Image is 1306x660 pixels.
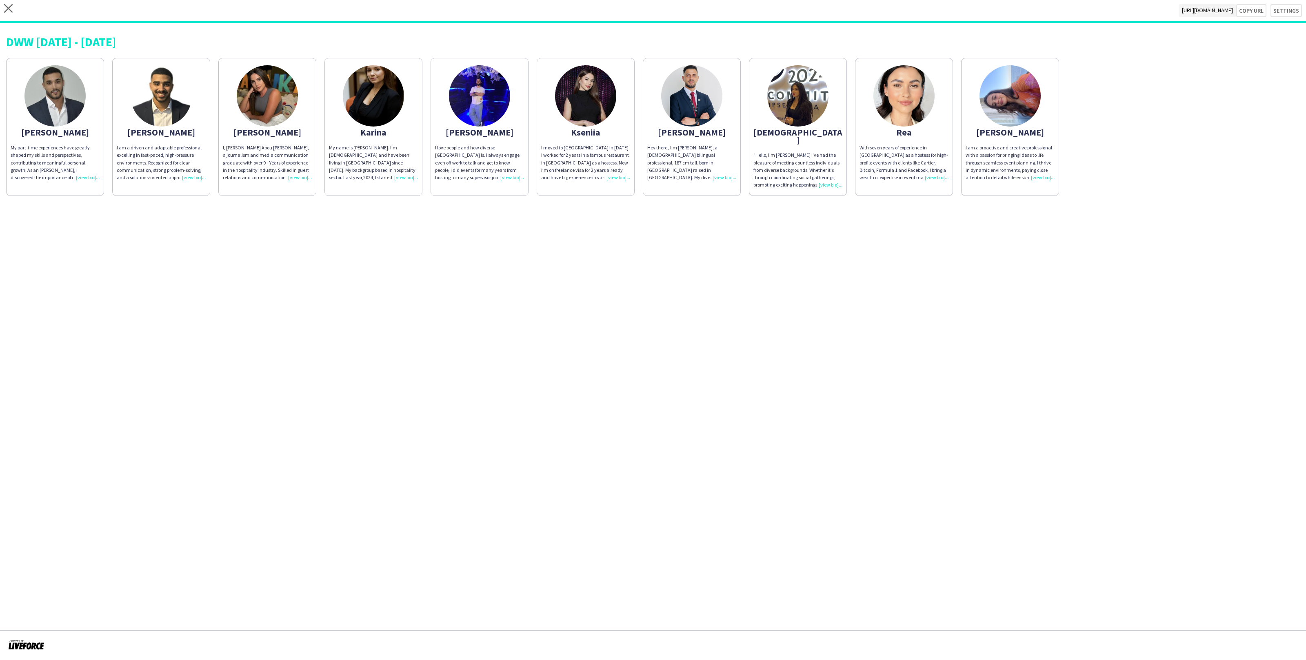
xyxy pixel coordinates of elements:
[435,144,524,181] div: I love people and how diverse [GEOGRAPHIC_DATA] is. I always engage even off work to talk and get...
[237,65,298,127] img: thumb-6876d62b12ee4.jpeg
[449,65,510,127] img: thumb-68874c8a66eb5.jpeg
[1270,4,1302,17] button: Settings
[753,151,842,189] div: "Hello, I'm [PERSON_NAME] I've had the pleasure of meeting countless individuals from diverse bac...
[11,144,100,181] div: My part-time experiences have greatly shaped my skills and perspectives, contributing to meaningf...
[873,65,935,127] img: thumb-8378dd9b-9fe5-4f27-a785-a8afdcbe3a4b.jpg
[223,129,312,136] div: [PERSON_NAME]
[661,65,722,127] img: thumb-c122b529-1d7f-4880-892c-2dba5da5d9fc.jpg
[979,65,1041,127] img: thumb-68b889639d305.jpeg
[541,144,630,181] div: I moved to [GEOGRAPHIC_DATA] in [DATE]. I worked for 2 years in a famous restaurant in [GEOGRAPHI...
[6,36,1300,48] div: DWW [DATE] - [DATE]
[966,144,1055,181] div: I am a proactive and creative professional with a passion for bringing ideas to life through seam...
[966,129,1055,136] div: [PERSON_NAME]
[1179,4,1236,17] span: [URL][DOMAIN_NAME]
[24,65,86,127] img: thumb-6656fbc3a5347.jpeg
[1236,4,1266,17] button: Copy url
[223,144,312,181] div: I, [PERSON_NAME] Abou [PERSON_NAME], a journalism and media communication graduate with over 9+ Y...
[117,144,206,181] div: I am a driven and adaptable professional excelling in fast-paced, high-pressure environments. Rec...
[329,129,418,136] div: Karina
[541,129,630,136] div: Kseniia
[131,65,192,127] img: thumb-689dc89547c7c.jpeg
[860,129,948,136] div: Rea
[343,65,404,127] img: thumb-6740cfd00f22a.jpeg
[435,129,524,136] div: [PERSON_NAME]
[647,144,736,181] div: Hey there , I'm [PERSON_NAME], a [DEMOGRAPHIC_DATA] bilingual professional, 187 cm tall. born in ...
[8,639,44,650] img: Powered by Liveforce
[555,65,616,127] img: thumb-671f536a5562f.jpeg
[329,144,418,181] div: My name is [PERSON_NAME]. I’m [DEMOGRAPHIC_DATA] and have been living in [GEOGRAPHIC_DATA] since ...
[753,129,842,143] div: [DEMOGRAPHIC_DATA]
[11,129,100,136] div: [PERSON_NAME]
[647,129,736,136] div: [PERSON_NAME]
[860,144,948,181] div: With seven years of experience in [GEOGRAPHIC_DATA] as a hostess for high-profile events with cli...
[767,65,828,127] img: thumb-67570c1f332d6.jpeg
[117,129,206,136] div: [PERSON_NAME]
